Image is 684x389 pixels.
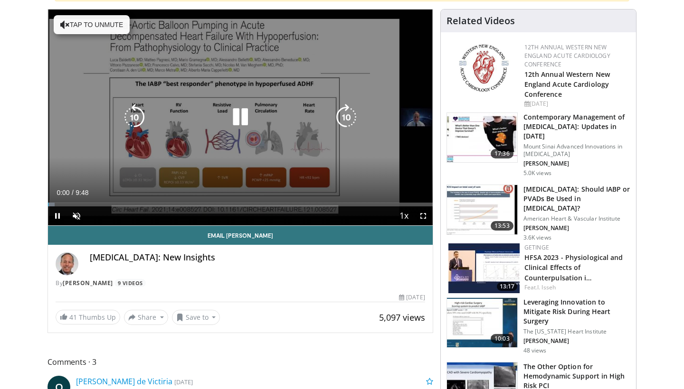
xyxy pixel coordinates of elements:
p: 3.6K views [523,234,551,241]
a: 17:36 Contemporary Management of [MEDICAL_DATA]: Updates in [DATE] Mount Sinai Advanced Innovatio... [446,112,630,177]
button: Save to [172,310,220,325]
button: Fullscreen [414,206,433,225]
h4: Related Videos [446,15,515,27]
p: [PERSON_NAME] [523,337,630,345]
a: 10:03 Leveraging Innovation to Mitigate Risk During Heart Surgery The [US_STATE] Heart Institute ... [446,297,630,354]
a: 12th Annual Western New England Acute Cardiology Conference [524,43,610,68]
button: Playback Rate [395,206,414,225]
a: Email [PERSON_NAME] [48,226,433,245]
div: [DATE] [524,100,628,108]
h3: [MEDICAL_DATA]: Should IABP or PVADs Be Used in [MEDICAL_DATA]? [523,185,630,213]
a: Getinge [524,243,549,251]
p: [PERSON_NAME] [523,160,630,167]
img: 5b420482-cc98-4fb9-8e88-d3ee0d0050f8.150x105_q85_crop-smart_upscale.jpg [448,243,520,293]
span: / [72,189,74,196]
h4: [MEDICAL_DATA]: New Insights [90,252,425,263]
span: Comments 3 [47,356,433,368]
a: 13:17 [448,243,520,293]
a: I. Isseh [537,283,556,291]
p: Mount Sinai Advanced Innovations in [MEDICAL_DATA] [523,143,630,158]
p: [PERSON_NAME] [523,224,630,232]
p: The [US_STATE] Heart Institute [523,328,630,335]
a: [PERSON_NAME] [63,279,113,287]
small: [DATE] [174,378,193,386]
img: 0954f259-7907-4053-a817-32a96463ecc8.png.150x105_q85_autocrop_double_scale_upscale_version-0.2.png [457,43,510,93]
span: 13:17 [497,282,517,291]
button: Pause [48,206,67,225]
p: 5.0K views [523,169,551,177]
h3: Leveraging Innovation to Mitigate Risk During Heart Surgery [523,297,630,326]
a: [PERSON_NAME] de Victiria [76,376,172,387]
span: 17:36 [491,149,513,158]
img: Avatar [56,252,78,275]
div: Feat. [524,283,628,292]
a: 13:53 [MEDICAL_DATA]: Should IABP or PVADs Be Used in [MEDICAL_DATA]? American Heart & Vascular I... [446,185,630,241]
p: American Heart & Vascular Institute [523,215,630,222]
div: Progress Bar [48,203,433,206]
img: fc7ef86f-c6ee-4b93-adf1-6357ab0ee315.150x105_q85_crop-smart_upscale.jpg [447,185,517,234]
a: 12th Annual Western New England Acute Cardiology Conference [524,70,610,99]
a: HFSA 2023 - Physiological and Clinical Effects of Counterpulsation i… [524,253,623,282]
div: By [56,279,425,287]
span: 9:48 [76,189,88,196]
div: [DATE] [399,293,425,302]
span: 0:00 [57,189,69,196]
button: Tap to unmute [54,15,130,34]
video-js: Video Player [48,9,433,226]
img: df55f059-d842-45fe-860a-7f3e0b094e1d.150x105_q85_crop-smart_upscale.jpg [447,113,517,162]
button: Unmute [67,206,86,225]
span: 10:03 [491,334,513,343]
p: 48 views [523,347,547,354]
a: 41 Thumbs Up [56,310,120,324]
button: Share [124,310,168,325]
a: 9 Videos [114,279,146,287]
span: 13:53 [491,221,513,231]
span: 5,097 views [379,312,425,323]
span: 41 [69,313,77,322]
h3: Contemporary Management of [MEDICAL_DATA]: Updates in [DATE] [523,112,630,141]
img: 322618b2-9566-4957-8540-9e3ce39ff3f9.150x105_q85_crop-smart_upscale.jpg [447,298,517,347]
